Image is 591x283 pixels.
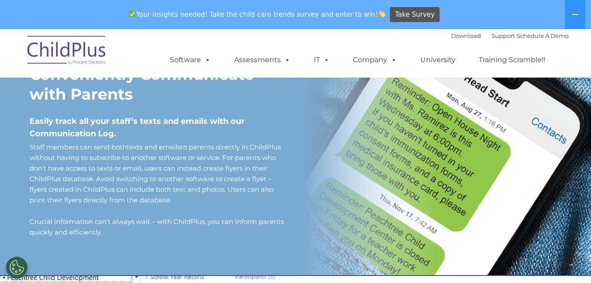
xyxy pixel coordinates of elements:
span: Easily track all your staff’s texts and emails with our Communication Log. [29,116,245,138]
a: Support [492,32,515,39]
font: | [451,32,569,39]
a: IT [305,51,338,69]
a: University [411,51,464,69]
span: Your insights needed! Take the child care trends survey and enter to win! [125,6,389,23]
img: 👏 [378,11,385,17]
img: ChildPlus by Procare Solutions [23,30,111,74]
a: Software [161,51,220,69]
button: Cookies Settings [6,257,28,279]
a: Training Scramble!! [470,51,554,69]
a: Company [344,51,406,69]
img: ✅ [129,11,136,17]
a: Download [451,32,481,39]
span: Crucial information can’t always wait – with ChildPlus, you can inform parents quickly and effici... [29,217,284,236]
a: texts and emails [127,143,180,151]
a: Assessments [225,51,299,69]
span: Staff members can send both to parents directly in ChildPlus without having to subscribe to anoth... [29,143,281,204]
a: Schedule A Demo [517,32,569,39]
a: Take Survey [390,7,440,22]
span: Take Survey [395,7,435,22]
